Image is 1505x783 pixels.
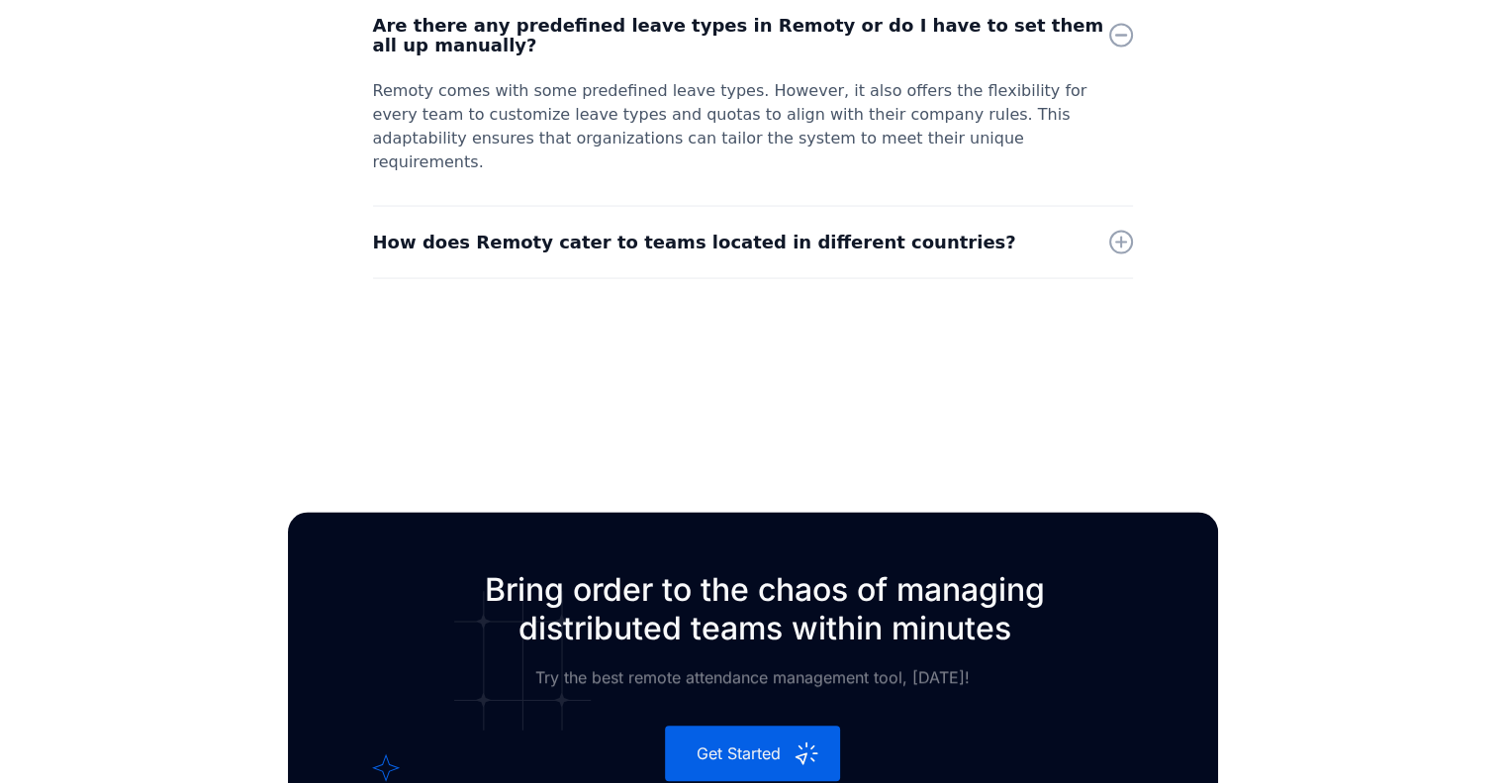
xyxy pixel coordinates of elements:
h1: Bring order to the chaos of managing distributed teams within minutes [478,570,1052,648]
iframe: PLUG_LAUNCHER_SDK [1438,716,1485,763]
div: Try the best remote attendance management tool, [DATE]! [535,666,970,690]
div: Remoty comes with some predefined leave types. However, it also offers the flexibility for every ... [373,79,1133,174]
a: Get Started [665,727,840,782]
strong: Are there any predefined leave types in Remoty or do I have to set them all up manually? [373,15,1104,55]
div: Get Started [689,742,793,766]
strong: How does Remoty cater to teams located in different countries? [373,232,1016,252]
